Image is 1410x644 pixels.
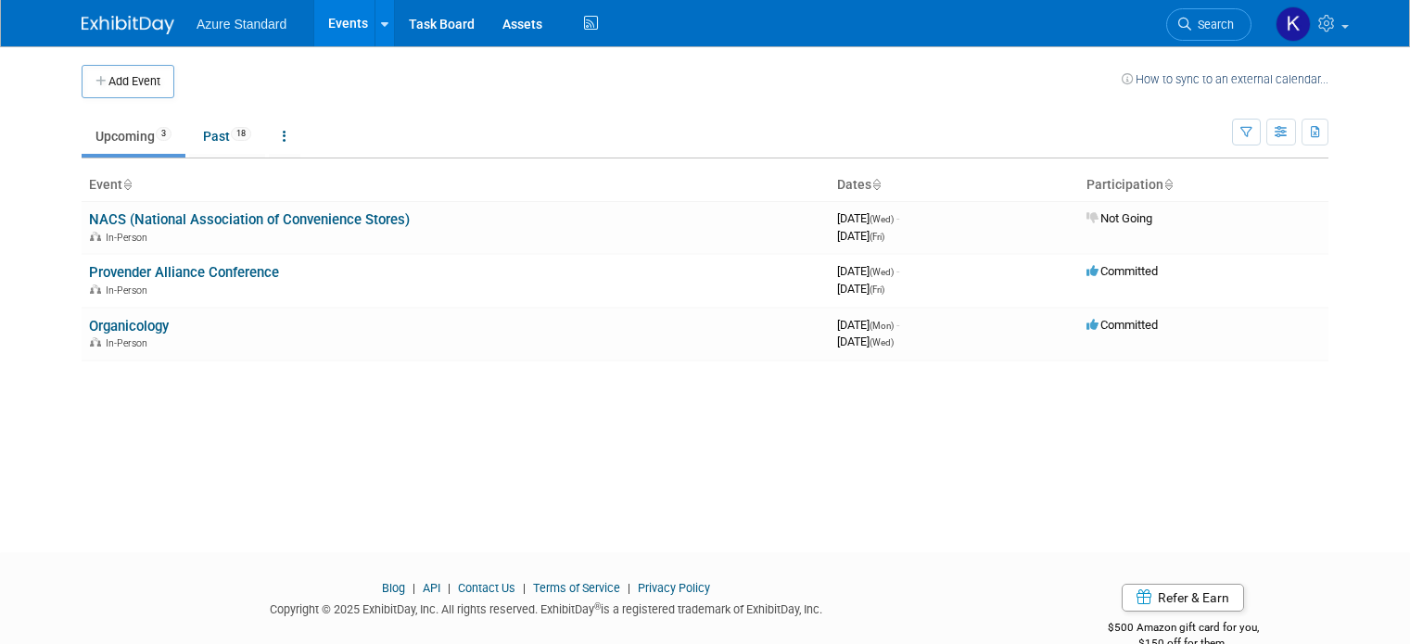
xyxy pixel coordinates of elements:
span: - [896,211,899,225]
span: | [623,581,635,595]
span: Search [1191,18,1234,32]
span: (Wed) [870,214,894,224]
button: Add Event [82,65,174,98]
span: In-Person [106,337,153,349]
span: (Fri) [870,232,884,242]
span: [DATE] [837,318,899,332]
span: [DATE] [837,229,884,243]
span: 18 [231,127,251,141]
a: Sort by Participation Type [1163,177,1173,192]
span: Committed [1086,318,1158,332]
a: Privacy Policy [638,581,710,595]
img: ExhibitDay [82,16,174,34]
th: Dates [830,170,1079,201]
span: In-Person [106,284,153,297]
img: In-Person Event [90,232,101,241]
a: Terms of Service [533,581,620,595]
sup: ® [594,601,601,612]
span: [DATE] [837,264,899,278]
a: Search [1166,8,1251,41]
a: How to sync to an external calendar... [1122,72,1328,86]
span: In-Person [106,232,153,244]
span: - [896,318,899,332]
span: | [443,581,455,595]
a: Organicology [89,318,169,335]
span: | [408,581,420,595]
a: API [423,581,440,595]
th: Participation [1079,170,1328,201]
div: Copyright © 2025 ExhibitDay, Inc. All rights reserved. ExhibitDay is a registered trademark of Ex... [82,597,1010,618]
a: Sort by Event Name [122,177,132,192]
a: Past18 [189,119,265,154]
a: Refer & Earn [1122,584,1244,612]
img: In-Person Event [90,284,101,294]
span: [DATE] [837,211,899,225]
span: (Wed) [870,337,894,347]
span: [DATE] [837,282,884,296]
a: Provender Alliance Conference [89,264,279,281]
a: NACS (National Association of Convenience Stores) [89,211,410,228]
span: Azure Standard [197,17,286,32]
a: Upcoming3 [82,119,185,154]
span: (Mon) [870,321,894,331]
span: 3 [156,127,171,141]
img: Karlee Henderson [1276,6,1311,42]
span: | [518,581,530,595]
span: Committed [1086,264,1158,278]
span: (Wed) [870,267,894,277]
a: Contact Us [458,581,515,595]
th: Event [82,170,830,201]
span: (Fri) [870,284,884,295]
img: In-Person Event [90,337,101,347]
a: Sort by Start Date [871,177,881,192]
span: [DATE] [837,335,894,348]
span: Not Going [1086,211,1152,225]
span: - [896,264,899,278]
a: Blog [382,581,405,595]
